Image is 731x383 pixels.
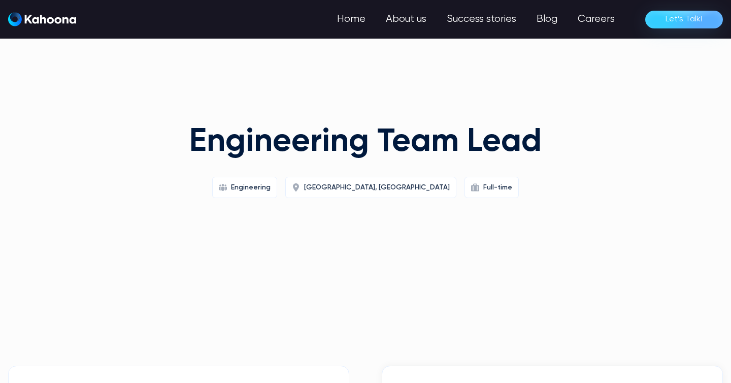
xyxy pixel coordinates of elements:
[645,11,723,28] a: Let’s Talk!
[483,179,512,196] div: Full-time
[666,11,703,27] div: Let’s Talk!
[231,179,271,196] div: Engineering
[8,12,76,26] img: Kahoona logo white
[526,9,568,29] a: Blog
[437,9,526,29] a: Success stories
[171,124,560,160] h1: Engineering Team Lead
[376,9,437,29] a: About us
[327,9,376,29] a: Home
[304,179,450,196] div: [GEOGRAPHIC_DATA], [GEOGRAPHIC_DATA]
[8,12,76,27] a: home
[568,9,625,29] a: Careers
